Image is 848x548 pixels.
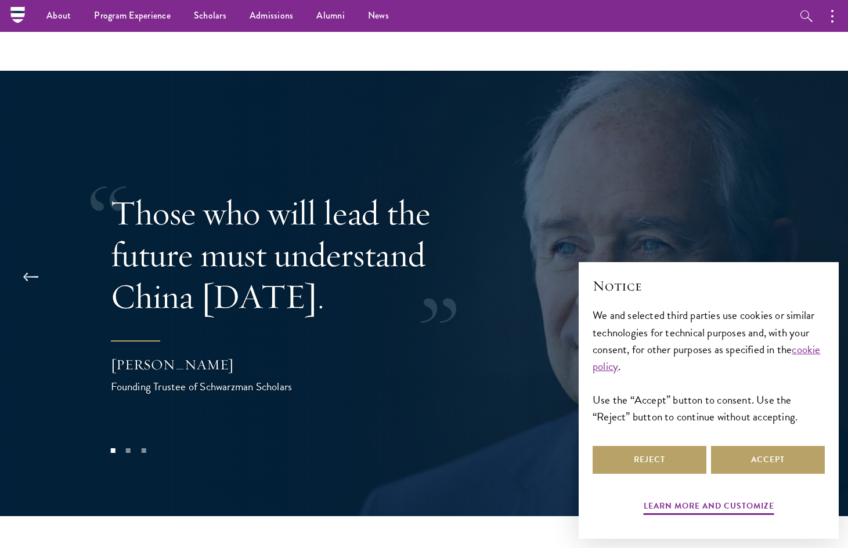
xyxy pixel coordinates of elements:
[121,442,136,458] button: 2 of 3
[111,378,343,395] div: Founding Trustee of Schwarzman Scholars
[593,341,821,375] a: cookie policy
[593,307,825,424] div: We and selected third parties use cookies or similar technologies for technical purposes and, wit...
[111,355,343,375] div: [PERSON_NAME]
[136,442,151,458] button: 3 of 3
[593,446,706,474] button: Reject
[111,192,488,317] p: Those who will lead the future must understand China [DATE].
[644,499,774,517] button: Learn more and customize
[593,276,825,296] h2: Notice
[711,446,825,474] button: Accept
[105,442,120,458] button: 1 of 3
